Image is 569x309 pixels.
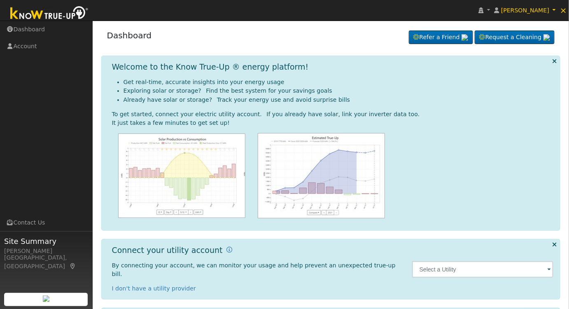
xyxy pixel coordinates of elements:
span: [PERSON_NAME] [501,7,549,14]
div: To get started, connect your electric utility account. If you already have solar, link your inver... [112,110,554,119]
span: × [560,5,567,15]
a: Dashboard [107,30,152,40]
span: Site Summary [4,236,88,247]
img: retrieve [462,34,468,41]
li: Exploring solar or storage? Find the best system for your savings goals [124,87,554,95]
div: [GEOGRAPHIC_DATA], [GEOGRAPHIC_DATA] [4,253,88,271]
span: By connecting your account, we can monitor your usage and help prevent an unexpected true-up bill. [112,262,396,277]
li: Already have solar or storage? Track your energy use and avoid surprise bills [124,96,554,104]
img: retrieve [543,34,550,41]
a: Refer a Friend [409,30,473,44]
a: Map [69,263,77,269]
h1: Welcome to the Know True-Up ® energy platform! [112,62,309,72]
h1: Connect your utility account [112,246,223,255]
a: I don't have a utility provider [112,285,196,292]
input: Select a Utility [412,261,554,278]
div: [PERSON_NAME] [4,247,88,255]
img: retrieve [43,295,49,302]
img: Know True-Up [6,5,93,23]
a: Request a Cleaning [475,30,555,44]
li: Get real-time, accurate insights into your energy usage [124,78,554,87]
div: It just takes a few minutes to get set up! [112,119,554,127]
